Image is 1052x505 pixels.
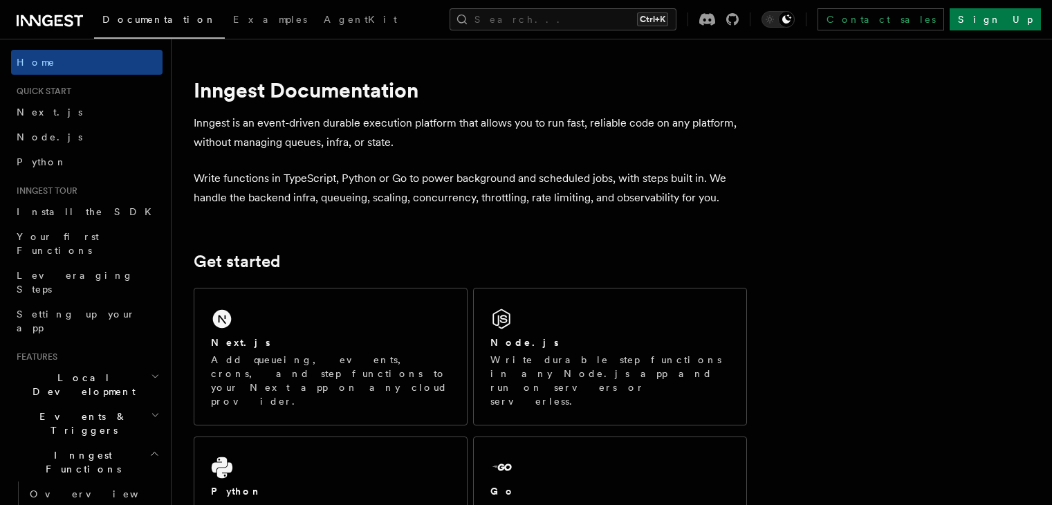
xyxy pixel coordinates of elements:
[11,50,163,75] a: Home
[194,113,747,152] p: Inngest is an event-driven durable execution platform that allows you to run fast, reliable code ...
[17,55,55,69] span: Home
[818,8,944,30] a: Contact sales
[490,336,559,349] h2: Node.js
[211,353,450,408] p: Add queueing, events, crons, and step functions to your Next app on any cloud provider.
[11,263,163,302] a: Leveraging Steps
[11,86,71,97] span: Quick start
[17,231,99,256] span: Your first Functions
[950,8,1041,30] a: Sign Up
[11,443,163,481] button: Inngest Functions
[762,11,795,28] button: Toggle dark mode
[233,14,307,25] span: Examples
[102,14,216,25] span: Documentation
[11,224,163,263] a: Your first Functions
[490,484,515,498] h2: Go
[17,156,67,167] span: Python
[11,302,163,340] a: Setting up your app
[194,169,747,208] p: Write functions in TypeScript, Python or Go to power background and scheduled jobs, with steps bu...
[315,4,405,37] a: AgentKit
[11,185,77,196] span: Inngest tour
[450,8,676,30] button: Search...Ctrl+K
[194,77,747,102] h1: Inngest Documentation
[194,252,280,271] a: Get started
[17,206,160,217] span: Install the SDK
[11,199,163,224] a: Install the SDK
[490,353,730,408] p: Write durable step functions in any Node.js app and run on servers or serverless.
[11,149,163,174] a: Python
[17,309,136,333] span: Setting up your app
[17,107,82,118] span: Next.js
[11,448,149,476] span: Inngest Functions
[11,404,163,443] button: Events & Triggers
[324,14,397,25] span: AgentKit
[211,336,270,349] h2: Next.js
[225,4,315,37] a: Examples
[11,125,163,149] a: Node.js
[11,410,151,437] span: Events & Triggers
[11,351,57,362] span: Features
[17,131,82,143] span: Node.js
[194,288,468,425] a: Next.jsAdd queueing, events, crons, and step functions to your Next app on any cloud provider.
[211,484,262,498] h2: Python
[94,4,225,39] a: Documentation
[30,488,172,499] span: Overview
[637,12,668,26] kbd: Ctrl+K
[473,288,747,425] a: Node.jsWrite durable step functions in any Node.js app and run on servers or serverless.
[11,365,163,404] button: Local Development
[11,100,163,125] a: Next.js
[11,371,151,398] span: Local Development
[17,270,133,295] span: Leveraging Steps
